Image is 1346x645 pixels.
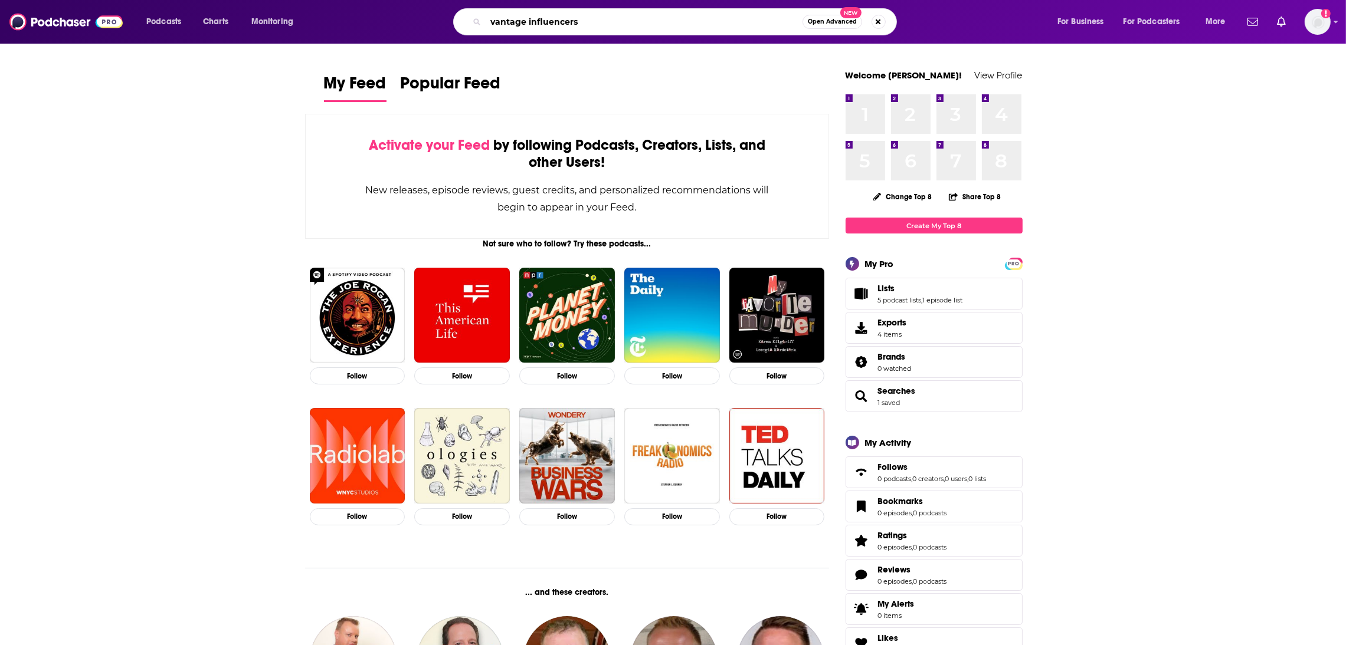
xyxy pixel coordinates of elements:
a: Bookmarks [878,496,947,506]
a: 1 episode list [923,296,963,304]
a: 0 watched [878,364,912,373]
a: Ratings [850,532,873,549]
span: Exports [850,320,873,336]
button: Change Top 8 [866,189,939,204]
a: Ratings [878,530,947,541]
span: , [912,543,913,551]
img: Business Wars [519,408,615,504]
span: Bookmarks [878,496,923,506]
img: TED Talks Daily [729,408,825,504]
a: 5 podcast lists [878,296,922,304]
span: Bookmarks [846,491,1023,522]
a: Likes [878,633,928,643]
button: Follow [729,508,825,525]
a: Popular Feed [401,73,501,102]
a: Podchaser - Follow, Share and Rate Podcasts [9,11,123,33]
a: 0 podcasts [913,509,947,517]
a: Show notifications dropdown [1272,12,1291,32]
div: by following Podcasts, Creators, Lists, and other Users! [365,137,770,171]
button: Show profile menu [1305,9,1331,35]
span: , [912,509,913,517]
button: Follow [310,508,405,525]
button: Follow [624,367,720,384]
a: Show notifications dropdown [1243,12,1263,32]
a: 0 episodes [878,577,912,585]
span: My Alerts [878,598,915,609]
span: Brands [846,346,1023,378]
button: Follow [519,367,615,384]
input: Search podcasts, credits, & more... [486,12,803,31]
span: Exports [878,317,907,328]
a: Follows [878,462,987,472]
span: My Alerts [850,601,873,617]
span: Lists [846,278,1023,310]
span: Lists [878,283,895,294]
span: , [912,475,913,483]
a: My Alerts [846,593,1023,625]
button: Follow [414,367,510,384]
span: Ratings [878,530,908,541]
a: Bookmarks [850,498,873,515]
div: ... and these creators. [305,587,830,597]
a: My Favorite Murder with Karen Kilgariff and Georgia Hardstark [729,268,825,363]
a: Freakonomics Radio [624,408,720,504]
a: 0 episodes [878,543,912,551]
a: 0 podcasts [878,475,912,483]
img: Planet Money [519,268,615,363]
a: 0 users [945,475,968,483]
a: Follows [850,464,873,481]
button: Open AdvancedNew [803,15,862,29]
span: For Podcasters [1124,14,1180,30]
a: The Daily [624,268,720,363]
span: Podcasts [146,14,181,30]
span: Searches [846,380,1023,412]
span: For Business [1057,14,1104,30]
button: Share Top 8 [948,185,1001,208]
button: Follow [310,367,405,384]
a: Ologies with Alie Ward [414,408,510,504]
button: Follow [414,508,510,525]
div: Search podcasts, credits, & more... [464,8,908,35]
span: , [912,577,913,585]
span: My Feed [324,73,387,100]
a: Brands [878,351,912,362]
img: User Profile [1305,9,1331,35]
img: The Joe Rogan Experience [310,268,405,363]
a: PRO [1007,259,1021,268]
a: View Profile [975,70,1023,81]
a: Create My Top 8 [846,218,1023,233]
a: Reviews [850,567,873,583]
span: Likes [878,633,899,643]
div: New releases, episode reviews, guest credits, and personalized recommendations will begin to appe... [365,182,770,216]
a: 0 podcasts [913,577,947,585]
span: Brands [878,351,906,362]
span: , [922,296,923,304]
span: New [840,7,862,18]
a: Lists [850,285,873,302]
span: Monitoring [251,14,293,30]
span: , [968,475,969,483]
a: 0 episodes [878,509,912,517]
img: This American Life [414,268,510,363]
button: open menu [1197,12,1240,31]
a: My Feed [324,73,387,102]
div: My Pro [865,258,894,269]
a: Welcome [PERSON_NAME]! [846,70,962,81]
span: 0 items [878,611,915,620]
span: Ratings [846,525,1023,557]
button: Follow [624,508,720,525]
a: 0 lists [969,475,987,483]
span: Popular Feed [401,73,501,100]
a: Searches [878,386,916,396]
div: My Activity [865,437,912,448]
span: Logged in as LindaBurns [1305,9,1331,35]
button: open menu [138,12,197,31]
span: PRO [1007,259,1021,268]
div: Not sure who to follow? Try these podcasts... [305,239,830,249]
